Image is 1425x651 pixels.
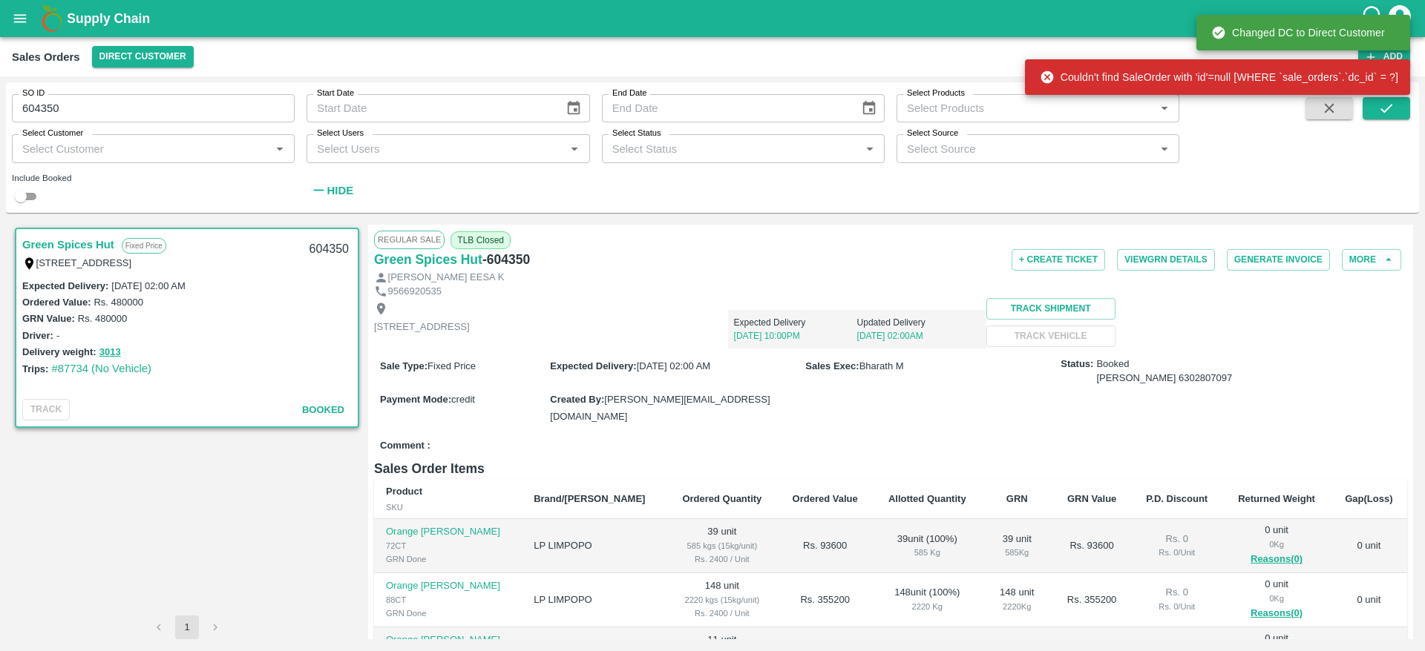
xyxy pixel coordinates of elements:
p: Orange [PERSON_NAME] [386,579,510,593]
label: End Date [612,87,646,99]
button: page 1 [175,615,199,639]
div: Rs. 0 [1143,532,1211,546]
button: More [1342,249,1401,271]
div: Rs. 0 / Unit [1143,600,1211,613]
div: 585 kgs (15kg/unit) [678,539,765,552]
label: Delivery weight: [22,346,96,357]
label: Rs. 480000 [78,313,128,324]
a: Green Spices Hut [22,235,114,254]
input: Select Status [606,139,856,158]
p: [STREET_ADDRESS] [374,320,470,334]
div: customer-support [1360,5,1386,32]
td: 0 unit [1331,573,1407,627]
b: Supply Chain [67,11,150,26]
div: 2220 Kg [885,600,969,613]
button: open drawer [3,1,37,36]
button: Generate Invoice [1227,249,1330,271]
label: Select Source [907,128,958,139]
span: [DATE] 02:00 AM [637,360,710,371]
div: 72CT [386,539,510,552]
td: LP LIMPOPO [522,519,666,573]
button: Hide [307,178,357,203]
label: Driver: [22,330,53,341]
label: Select Products [907,87,965,99]
button: Reasons(0) [1234,551,1318,568]
b: Gap(Loss) [1345,493,1392,504]
div: SKU [386,500,510,514]
label: Sale Type : [380,360,427,371]
label: Trips: [22,363,48,374]
td: 148 unit [666,573,777,627]
b: Allotted Quantity [888,493,966,504]
div: 0 Kg [1234,538,1318,551]
button: Track Shipment [986,298,1116,320]
div: 0 unit [1234,523,1318,568]
span: Booked [1096,357,1232,385]
p: Orange [PERSON_NAME] [386,633,510,647]
div: GRN Done [386,552,510,566]
input: Enter SO ID [12,94,295,122]
input: Select Source [901,139,1150,158]
input: Select Users [311,139,560,158]
p: Orange [PERSON_NAME] [386,525,510,539]
label: Select Status [612,128,661,139]
h6: - 604350 [482,249,530,270]
button: Choose date [855,94,883,122]
div: 0 Kg [1234,592,1318,605]
label: Ordered Value: [22,297,91,308]
label: Created By : [550,394,604,405]
b: Returned Weight [1238,493,1315,504]
div: GRN Done [386,607,510,620]
label: Select Users [317,128,364,139]
label: Sales Exec : [805,360,859,371]
button: ViewGRN Details [1117,249,1215,271]
b: Brand/[PERSON_NAME] [534,493,645,504]
span: [PERSON_NAME][EMAIL_ADDRESS][DOMAIN_NAME] [550,394,770,421]
td: Rs. 355200 [777,573,873,627]
a: Green Spices Hut [374,249,482,270]
td: Rs. 93600 [1052,519,1131,573]
input: Select Customer [16,139,266,158]
input: End Date [602,94,849,122]
button: Open [860,139,879,159]
p: Fixed Price [122,238,166,254]
input: Start Date [307,94,554,122]
b: Product [386,486,422,497]
div: 585 Kg [994,546,1041,559]
div: account of current user [1386,3,1413,34]
div: 0 unit [1234,578,1318,622]
label: - [56,330,59,341]
b: Ordered Value [793,493,858,504]
td: Rs. 355200 [1052,573,1131,627]
label: Status: [1061,357,1093,371]
h6: Sales Order Items [374,458,1407,479]
b: GRN Value [1067,493,1116,504]
span: Regular Sale [374,231,445,248]
span: TLB Closed [451,231,511,249]
strong: Hide [327,185,353,196]
div: Couldn't find SaleOrder with 'id'=null [WHERE `sale_orders`.`dc_id` = ?] [1040,64,1398,90]
img: logo [37,4,67,33]
div: 148 unit ( 100 %) [885,586,969,613]
td: LP LIMPOPO [522,573,666,627]
div: 585 Kg [885,546,969,559]
p: Updated Delivery [857,316,980,329]
p: [DATE] 02:00AM [857,329,980,343]
button: Open [1155,99,1174,118]
b: Ordered Quantity [682,493,761,504]
div: 2220 Kg [994,600,1041,613]
button: Open [565,139,584,159]
a: #87734 (No Vehicle) [51,363,151,374]
span: Fixed Price [427,360,476,371]
td: 39 unit [666,519,777,573]
button: Open [1155,139,1174,159]
label: Comment : [380,439,430,453]
div: Changed DC to Direct Customer [1211,19,1385,46]
label: [STREET_ADDRESS] [36,257,132,268]
b: P.D. Discount [1146,493,1208,504]
b: GRN [1006,493,1028,504]
div: 39 unit ( 100 %) [885,532,969,560]
label: Payment Mode : [380,394,451,405]
div: Include Booked [12,171,295,185]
